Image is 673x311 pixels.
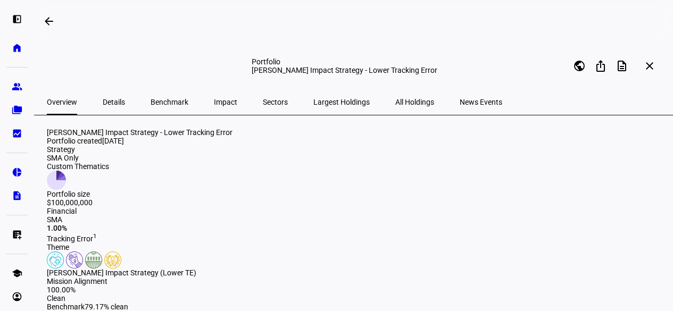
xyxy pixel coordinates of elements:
[12,128,22,139] eth-mat-symbol: bid_landscape
[395,98,434,106] span: All Holdings
[6,37,28,58] a: home
[47,224,663,232] div: 1.00%
[47,215,663,224] div: SMA
[252,57,456,66] div: Portfolio
[47,207,663,215] div: Financial
[151,98,188,106] span: Benchmark
[6,123,28,144] a: bid_landscape
[12,167,22,178] eth-mat-symbol: pie_chart
[643,60,656,72] mat-icon: close
[6,185,28,206] a: description
[47,190,109,198] div: Portfolio size
[47,268,663,277] div: [PERSON_NAME] Impact Strategy (Lower TE)
[12,291,22,302] eth-mat-symbol: account_circle
[12,105,22,115] eth-mat-symbol: folder_copy
[214,98,237,106] span: Impact
[47,302,85,311] span: Benchmark
[12,43,22,53] eth-mat-symbol: home
[102,137,124,145] span: [DATE]
[47,162,109,171] div: Custom Thematics
[47,285,128,294] div: 100.00%
[85,302,128,311] span: 79.17% clean
[47,198,109,207] div: $100,000,000
[12,268,22,279] eth-mat-symbol: school
[43,15,55,28] mat-icon: arrow_backwards
[47,154,109,162] div: SMA Only
[6,162,28,183] a: pie_chart
[66,251,83,268] img: poverty.colored.svg
[47,234,97,243] span: Tracking Error
[93,232,97,240] sup: 1
[104,251,121,268] img: corporateEthics.custom.svg
[263,98,288,106] span: Sectors
[313,98,370,106] span: Largest Holdings
[12,14,22,24] eth-mat-symbol: left_panel_open
[47,243,663,251] div: Theme
[12,190,22,201] eth-mat-symbol: description
[616,60,628,72] mat-icon: description
[252,66,456,74] div: [PERSON_NAME] Impact Strategy - Lower Tracking Error
[47,137,663,145] div: Portfolio created
[594,60,607,72] mat-icon: ios_share
[103,98,125,106] span: Details
[47,251,64,268] img: healthWellness.colored.svg
[85,251,102,268] img: sustainableAgriculture.colored.svg
[12,81,22,92] eth-mat-symbol: group
[47,98,77,106] span: Overview
[460,98,502,106] span: News Events
[47,128,663,137] div: [PERSON_NAME] Impact Strategy - Lower Tracking Error
[12,229,22,240] eth-mat-symbol: list_alt_add
[47,294,128,302] div: Clean
[573,60,586,72] mat-icon: public
[6,76,28,97] a: group
[6,99,28,121] a: folder_copy
[47,277,663,285] div: Mission Alignment
[47,145,109,154] div: Strategy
